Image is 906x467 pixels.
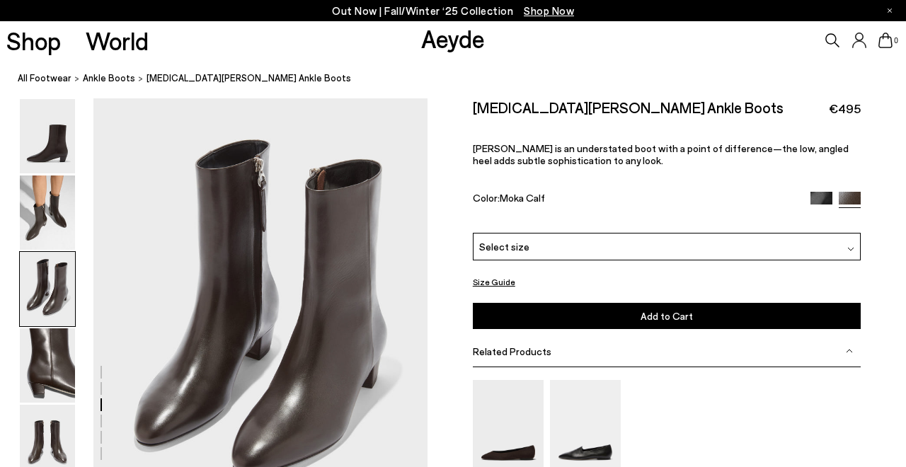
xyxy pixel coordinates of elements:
[18,59,906,98] nav: breadcrumb
[829,100,861,117] span: €495
[83,72,135,83] span: ankle boots
[893,37,900,45] span: 0
[20,99,75,173] img: Yasmin Leather Ankle Boots - Image 1
[147,71,351,86] span: [MEDICAL_DATA][PERSON_NAME] Ankle Boots
[421,23,485,53] a: Aeyde
[878,33,893,48] a: 0
[473,192,798,208] div: Color:
[83,71,135,86] a: ankle boots
[524,4,574,17] span: Navigate to /collections/new-in
[20,252,75,326] img: Yasmin Leather Ankle Boots - Image 3
[332,2,574,20] p: Out Now | Fall/Winter ‘25 Collection
[6,28,61,53] a: Shop
[473,303,861,329] button: Add to Cart
[473,273,515,291] button: Size Guide
[500,192,545,204] span: Moka Calf
[86,28,149,53] a: World
[473,345,551,357] span: Related Products
[20,328,75,403] img: Yasmin Leather Ankle Boots - Image 4
[847,246,854,253] img: svg%3E
[846,347,853,354] img: svg%3E
[473,98,784,116] h2: [MEDICAL_DATA][PERSON_NAME] Ankle Boots
[479,239,529,254] span: Select size
[473,142,849,166] span: [PERSON_NAME] is an understated boot with a point of difference—the low, angled heel adds subtle ...
[641,310,693,322] span: Add to Cart
[20,175,75,250] img: Yasmin Leather Ankle Boots - Image 2
[18,71,71,86] a: All Footwear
